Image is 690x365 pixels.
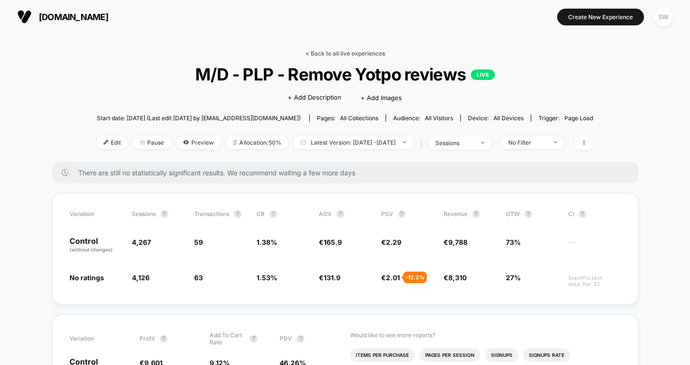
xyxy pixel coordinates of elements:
span: € [381,274,400,282]
img: edit [104,140,108,145]
span: [DOMAIN_NAME] [39,12,108,22]
span: Revenue [444,210,468,217]
span: + Add Images [361,94,402,102]
img: rebalance [233,140,237,145]
button: ? [234,210,242,218]
span: All Visitors [425,114,453,122]
span: 4,126 [132,274,150,282]
button: ? [398,210,406,218]
span: Transactions [194,210,229,217]
span: There are still no statistically significant results. We recommend waiting a few more days [78,169,619,177]
button: ? [579,210,586,218]
span: € [319,238,342,246]
span: Variation [70,331,122,346]
span: 27% [506,274,521,282]
span: CR [257,210,265,217]
img: Visually logo [17,10,32,24]
li: Signups [485,348,518,362]
div: Trigger: [538,114,593,122]
img: end [554,141,557,143]
span: 4,267 [132,238,151,246]
img: end [140,140,145,145]
span: Pause [133,136,171,149]
div: SW [654,8,673,26]
button: Create New Experience [557,9,644,25]
span: Device: [460,114,531,122]
span: Page Load [564,114,593,122]
span: Variation [70,210,122,218]
li: Signups Rate [523,348,570,362]
span: M/D - PLP - Remove Yotpo reviews [121,64,569,84]
span: Profit [140,335,155,342]
span: --- [568,240,621,253]
button: ? [472,210,480,218]
p: LIVE [471,69,495,80]
p: Would like to see more reports? [350,331,621,339]
span: Edit [96,136,128,149]
img: end [481,142,484,144]
span: Start date: [DATE] (Last edit [DATE] by [EMAIL_ADDRESS][DOMAIN_NAME]) [97,114,301,122]
span: 165.9 [324,238,342,246]
span: € [444,238,468,246]
button: SW [651,7,676,27]
span: PSV [381,210,393,217]
button: ? [269,210,277,218]
span: 8,310 [448,274,467,282]
span: all devices [493,114,524,122]
span: 63 [194,274,203,282]
p: Control [70,237,122,253]
span: OTW [506,210,559,218]
span: 73% [506,238,521,246]
span: No ratings [70,274,104,282]
span: € [319,274,340,282]
span: 9,788 [448,238,468,246]
div: Audience: [393,114,453,122]
button: ? [525,210,532,218]
span: AOV [319,210,332,217]
span: Allocation: 50% [226,136,289,149]
span: (without changes) [70,247,113,252]
button: ? [250,335,257,342]
span: Sessions [132,210,156,217]
span: 2.29 [386,238,401,246]
span: CI [568,210,621,218]
button: [DOMAIN_NAME] [14,9,111,24]
span: | [418,136,428,150]
div: Pages: [317,114,378,122]
li: Items Per Purchase [350,348,415,362]
img: calendar [301,140,306,145]
button: ? [337,210,344,218]
span: € [381,238,401,246]
span: 131.9 [324,274,340,282]
span: + Add Description [288,93,341,103]
li: Pages Per Session [420,348,480,362]
span: Insufficient data for CI [568,275,621,287]
span: PDV [280,335,292,342]
button: ? [161,210,168,218]
button: ? [297,335,304,342]
div: sessions [435,139,474,147]
a: < Back to all live experiences [305,50,385,57]
button: ? [160,335,167,342]
span: 1.38 % [257,238,277,246]
span: 59 [194,238,203,246]
span: all collections [340,114,378,122]
span: 2.01 [386,274,400,282]
img: end [403,141,406,143]
span: Latest Version: [DATE] - [DATE] [293,136,413,149]
div: No Filter [508,139,547,146]
span: 1.53 % [257,274,277,282]
span: Add To Cart Rate [210,331,245,346]
div: - 12.2 % [403,272,427,283]
span: € [444,274,467,282]
span: Preview [176,136,221,149]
